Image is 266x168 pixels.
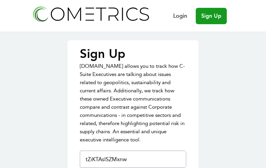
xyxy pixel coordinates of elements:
img: Cometrics logo [31,4,150,24]
a: Sign Up [196,8,227,24]
p: Sign Up [80,47,186,61]
a: Login [173,12,187,20]
input: First Name [83,151,186,167]
p: [DOMAIN_NAME] allows you to track how C-Suite Executives are talking about issues related to geop... [80,62,186,144]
